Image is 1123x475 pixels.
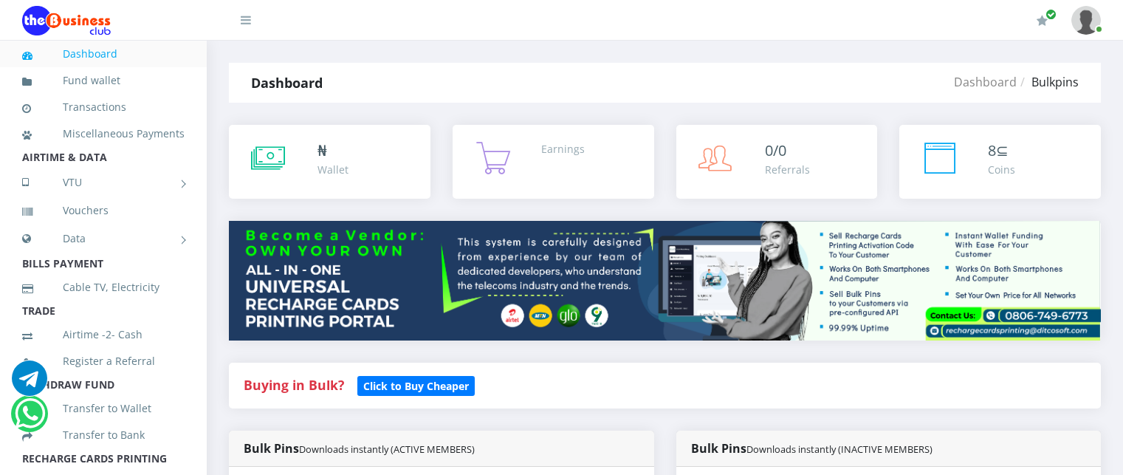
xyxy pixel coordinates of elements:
a: Cable TV, Electricity [22,270,185,304]
span: 0/0 [765,140,786,160]
b: Click to Buy Cheaper [363,379,469,393]
i: Renew/Upgrade Subscription [1037,15,1048,27]
strong: Bulk Pins [691,440,933,457]
a: Fund wallet [22,64,185,98]
a: Register a Referral [22,344,185,378]
a: Miscellaneous Payments [22,117,185,151]
img: User [1071,6,1101,35]
a: ₦ Wallet [229,125,430,199]
strong: Dashboard [251,74,323,92]
div: ⊆ [988,140,1015,162]
a: Vouchers [22,194,185,228]
img: multitenant_rcp.png [229,221,1101,341]
li: Bulkpins [1017,73,1079,91]
div: ₦ [317,140,348,162]
small: Downloads instantly (INACTIVE MEMBERS) [746,442,933,456]
div: Wallet [317,162,348,177]
a: Transfer to Bank [22,418,185,452]
strong: Buying in Bulk? [244,376,344,394]
a: Dashboard [22,37,185,71]
small: Downloads instantly (ACTIVE MEMBERS) [299,442,475,456]
a: Chat for support [12,372,47,396]
div: Referrals [765,162,810,177]
span: Renew/Upgrade Subscription [1045,9,1057,20]
div: Coins [988,162,1015,177]
a: VTU [22,164,185,201]
a: Dashboard [954,74,1017,90]
a: Transactions [22,90,185,124]
a: Click to Buy Cheaper [357,376,475,394]
a: 0/0 Referrals [676,125,878,199]
img: Logo [22,6,111,35]
strong: Bulk Pins [244,440,475,457]
a: Chat for support [15,407,45,431]
div: Earnings [541,141,585,157]
span: 8 [988,140,996,160]
a: Data [22,220,185,257]
a: Earnings [453,125,654,199]
a: Transfer to Wallet [22,392,185,426]
a: Airtime -2- Cash [22,318,185,352]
